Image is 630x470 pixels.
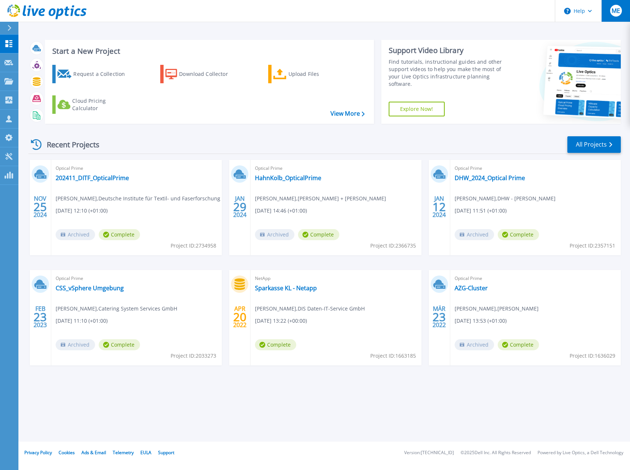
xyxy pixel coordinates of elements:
[233,204,246,210] span: 29
[158,449,174,456] a: Support
[455,339,494,350] span: Archived
[56,174,129,182] a: 202411_DITF_OpticalPrime
[52,95,134,114] a: Cloud Pricing Calculator
[34,314,47,320] span: 23
[255,339,296,350] span: Complete
[255,284,317,292] a: Sparkasse KL - Netapp
[288,67,347,81] div: Upload Files
[113,449,134,456] a: Telemetry
[56,274,217,283] span: Optical Prime
[255,194,386,203] span: [PERSON_NAME] , [PERSON_NAME] + [PERSON_NAME]
[56,339,95,350] span: Archived
[455,317,507,325] span: [DATE] 13:53 (+01:00)
[538,450,623,455] li: Powered by Live Optics, a Dell Technology
[99,229,140,240] span: Complete
[52,65,134,83] a: Request a Collection
[34,204,47,210] span: 25
[461,450,531,455] li: © 2025 Dell Inc. All Rights Reserved
[140,449,151,456] a: EULA
[255,174,321,182] a: HahnKolb_OpticalPrime
[81,449,106,456] a: Ads & Email
[56,284,124,292] a: CSS_vSphere Umgebung
[24,449,52,456] a: Privacy Policy
[233,314,246,320] span: 20
[432,193,446,220] div: JAN 2024
[233,304,247,330] div: APR 2022
[455,305,539,313] span: [PERSON_NAME] , [PERSON_NAME]
[56,164,217,172] span: Optical Prime
[73,67,132,81] div: Request a Collection
[567,136,621,153] a: All Projects
[171,242,216,250] span: Project ID: 2734958
[255,207,307,215] span: [DATE] 14:46 (+01:00)
[33,193,47,220] div: NOV 2024
[455,174,525,182] a: DHW_2024_Optical Prime
[56,317,108,325] span: [DATE] 11:10 (+01:00)
[56,229,95,240] span: Archived
[389,46,510,55] div: Support Video Library
[56,207,108,215] span: [DATE] 12:10 (+01:00)
[433,204,446,210] span: 12
[389,102,445,116] a: Explore Now!
[298,229,339,240] span: Complete
[389,58,510,88] div: Find tutorials, instructional guides and other support videos to help you make the most of your L...
[268,65,350,83] a: Upload Files
[455,164,616,172] span: Optical Prime
[171,352,216,360] span: Project ID: 2033273
[330,110,365,117] a: View More
[370,352,416,360] span: Project ID: 1663185
[455,284,488,292] a: AZG-Cluster
[28,136,109,154] div: Recent Projects
[255,229,294,240] span: Archived
[99,339,140,350] span: Complete
[455,229,494,240] span: Archived
[179,67,238,81] div: Download Collector
[255,274,417,283] span: NetApp
[56,194,220,203] span: [PERSON_NAME] , Deutsche Institute für Textil- und Faserforschung
[498,339,539,350] span: Complete
[255,164,417,172] span: Optical Prime
[255,305,365,313] span: [PERSON_NAME] , DIS Daten-IT-Service GmbH
[52,47,364,55] h3: Start a New Project
[404,450,454,455] li: Version: [TECHNICAL_ID]
[570,242,615,250] span: Project ID: 2357151
[432,304,446,330] div: MÄR 2022
[370,242,416,250] span: Project ID: 2366735
[233,193,247,220] div: JAN 2024
[455,274,616,283] span: Optical Prime
[160,65,242,83] a: Download Collector
[455,194,556,203] span: [PERSON_NAME] , DHW - [PERSON_NAME]
[570,352,615,360] span: Project ID: 1636029
[56,305,177,313] span: [PERSON_NAME] , Catering System Services GmbH
[612,8,620,14] span: ME
[498,229,539,240] span: Complete
[72,97,131,112] div: Cloud Pricing Calculator
[433,314,446,320] span: 23
[455,207,507,215] span: [DATE] 11:51 (+01:00)
[33,304,47,330] div: FEB 2023
[59,449,75,456] a: Cookies
[255,317,307,325] span: [DATE] 13:22 (+00:00)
